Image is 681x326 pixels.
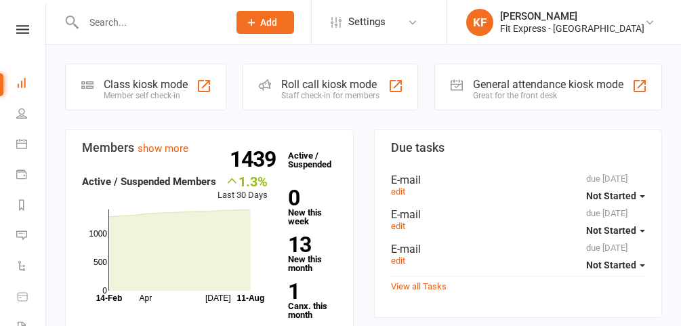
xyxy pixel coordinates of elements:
div: E-mail [391,208,646,221]
a: 1439Active / Suspended [281,141,341,179]
button: Not Started [586,184,645,208]
span: Not Started [586,260,636,270]
strong: Active / Suspended Members [82,176,216,188]
span: Settings [348,7,386,37]
a: Product Sales [16,283,47,313]
div: Great for the front desk [473,91,623,100]
div: Fit Express - [GEOGRAPHIC_DATA] [500,22,644,35]
strong: 0 [288,188,331,208]
div: Last 30 Days [218,174,268,203]
strong: 1439 [230,149,281,169]
input: Search... [79,13,219,32]
a: View all Tasks [391,281,447,291]
a: Reports [16,191,47,222]
button: Not Started [586,253,645,277]
div: General attendance kiosk mode [473,78,623,91]
a: Calendar [16,130,47,161]
span: Not Started [586,225,636,236]
a: edit [391,256,405,266]
button: Add [236,11,294,34]
span: Not Started [586,190,636,201]
div: Roll call kiosk mode [281,78,379,91]
a: People [16,100,47,130]
div: E-mail [391,243,646,256]
div: Member self check-in [104,91,188,100]
a: 13New this month [288,235,336,272]
div: [PERSON_NAME] [500,10,644,22]
div: 1.3% [218,174,268,188]
a: 1Canx. this month [288,281,336,319]
strong: 1 [288,281,331,302]
a: Payments [16,161,47,191]
div: KF [466,9,493,36]
div: Class kiosk mode [104,78,188,91]
a: 0New this week [288,188,336,226]
a: edit [391,221,405,231]
a: show more [138,142,188,155]
h3: Members [82,141,337,155]
button: Not Started [586,218,645,243]
a: Dashboard [16,69,47,100]
div: E-mail [391,174,646,186]
strong: 13 [288,235,331,255]
span: Add [260,17,277,28]
div: Staff check-in for members [281,91,379,100]
a: edit [391,186,405,197]
h3: Due tasks [391,141,646,155]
